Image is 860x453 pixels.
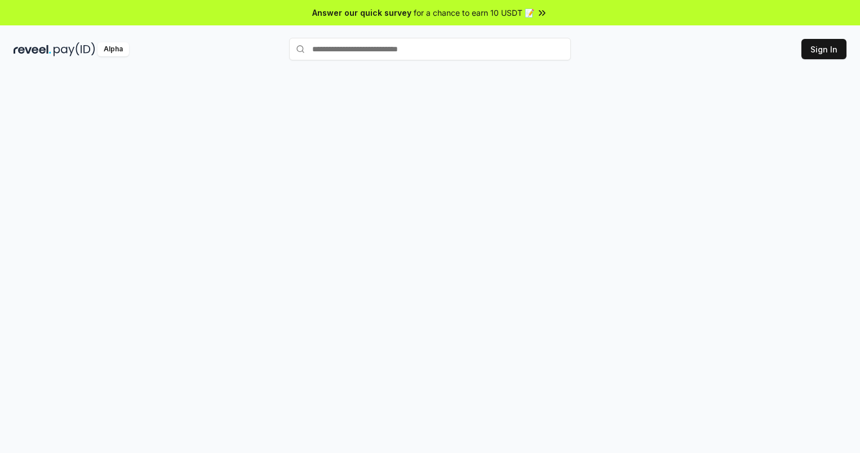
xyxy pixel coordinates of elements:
span: Answer our quick survey [312,7,411,19]
span: for a chance to earn 10 USDT 📝 [414,7,534,19]
button: Sign In [801,39,846,59]
div: Alpha [97,42,129,56]
img: reveel_dark [14,42,51,56]
img: pay_id [54,42,95,56]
